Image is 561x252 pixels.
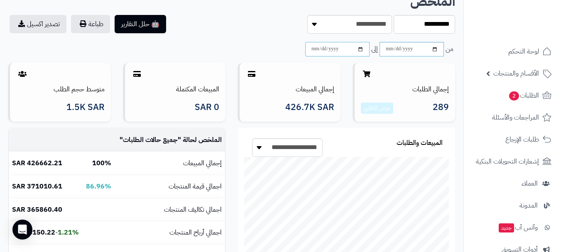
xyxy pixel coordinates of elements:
[446,44,453,54] span: من
[469,42,556,61] a: لوحة التحكم
[176,84,219,94] a: المبيعات المكتملة
[433,103,449,114] span: 289
[115,15,166,33] button: 🤖 حلل التقارير
[476,156,539,167] span: إشعارات التحويلات البنكية
[509,91,519,100] span: 2
[508,46,539,57] span: لوحة التحكم
[522,178,538,189] span: العملاء
[86,181,111,191] b: 86.96%
[285,103,334,112] span: 426.7K SAR
[123,135,178,145] span: جميع حالات الطلبات
[66,103,105,112] span: 1.5K SAR
[71,15,110,33] button: طباعة
[492,112,539,123] span: المراجعات والأسئلة
[469,130,556,149] a: طلبات الإرجاع
[508,90,539,101] span: الطلبات
[115,198,225,221] td: اجمالي تكاليف المنتجات
[12,220,32,240] div: Open Intercom Messenger
[519,200,538,211] span: المدونة
[58,228,79,237] b: 1.21%
[115,175,225,198] td: اجمالي قيمة المنتجات
[371,44,378,54] span: إلى
[12,181,62,191] b: 371010.61 SAR
[493,68,539,79] span: الأقسام والمنتجات
[12,205,62,215] b: 365860.40 SAR
[469,196,556,215] a: المدونة
[364,104,390,113] a: عرض التقارير
[505,6,553,24] img: logo-2.png
[469,86,556,105] a: الطلبات2
[296,84,334,94] a: إجمالي المبيعات
[92,158,111,168] b: 100%
[10,15,66,33] a: تصدير اكسيل
[195,103,219,112] span: 0 SAR
[469,108,556,127] a: المراجعات والأسئلة
[115,129,225,152] td: الملخص لحالة " "
[469,218,556,237] a: وآتس آبجديد
[115,221,225,244] td: اجمالي أرباح المنتجات
[505,134,539,145] span: طلبات الإرجاع
[9,221,82,244] td: -
[54,84,105,94] a: متوسط حجم الطلب
[469,152,556,171] a: إشعارات التحويلات البنكية
[115,152,225,175] td: إجمالي المبيعات
[469,174,556,193] a: العملاء
[498,222,538,233] span: وآتس آب
[397,139,443,147] h3: المبيعات والطلبات
[13,228,55,237] b: 5150.22 SAR
[412,84,449,94] a: إجمالي الطلبات
[12,158,62,168] b: 426662.21 SAR
[499,223,514,232] span: جديد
